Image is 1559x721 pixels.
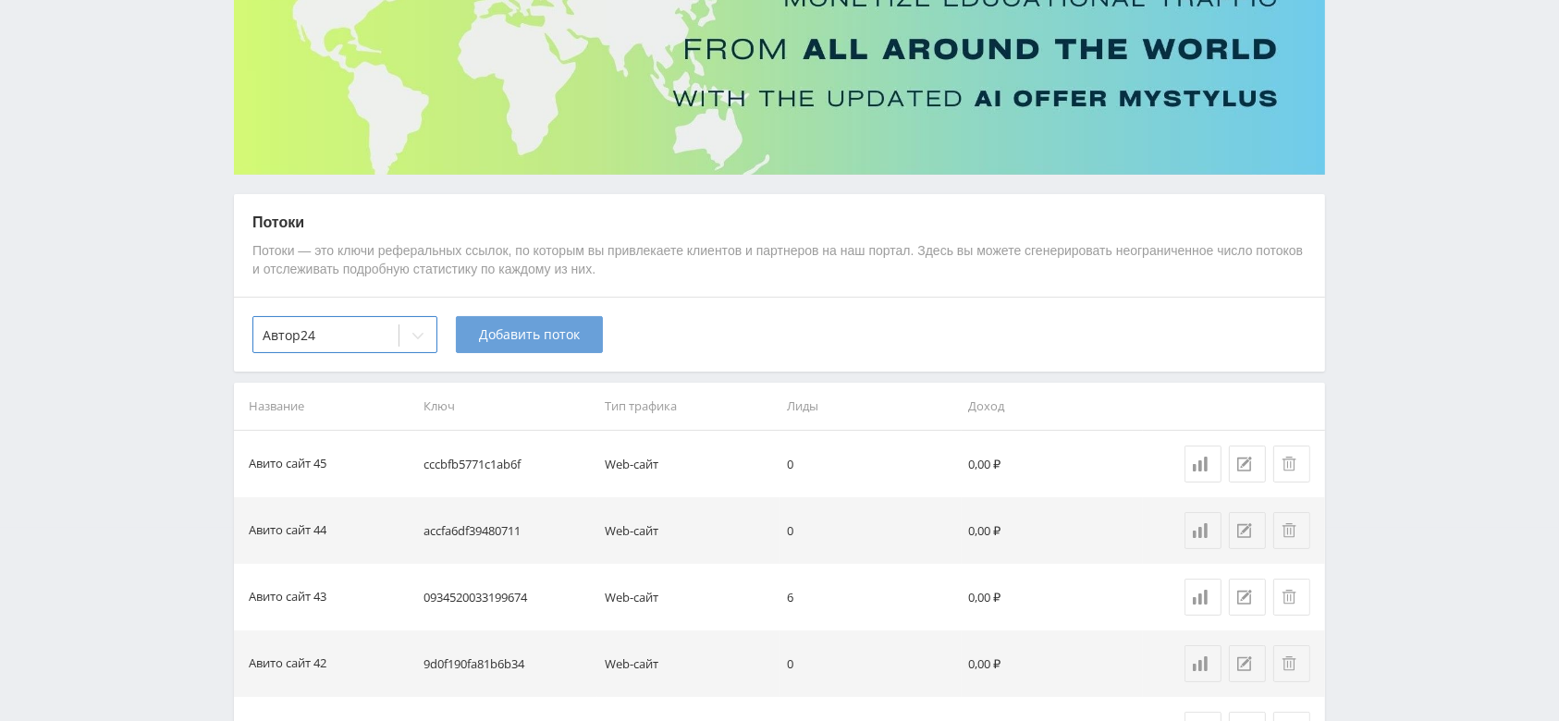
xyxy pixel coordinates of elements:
a: Статистика [1185,645,1221,682]
td: 6 [779,564,962,630]
th: Название [234,383,416,430]
div: Авито сайт 43 [249,587,326,608]
a: Статистика [1185,579,1221,616]
td: 0934520033199674 [416,564,598,630]
td: 0 [779,497,962,564]
td: 0 [779,630,962,697]
button: Удалить [1273,512,1310,549]
div: Авито сайт 42 [249,654,326,675]
th: Лиды [779,383,962,430]
td: 0,00 ₽ [962,431,1144,497]
td: 0 [779,431,962,497]
td: Web-сайт [597,564,779,630]
td: cccbfb5771c1ab6f [416,431,598,497]
button: Удалить [1273,579,1310,616]
button: Редактировать [1229,512,1266,549]
button: Редактировать [1229,579,1266,616]
td: 0,00 ₽ [962,497,1144,564]
td: Web-сайт [597,497,779,564]
button: Удалить [1273,446,1310,483]
p: Потоки [252,213,1307,233]
td: Web-сайт [597,630,779,697]
a: Статистика [1185,512,1221,549]
td: accfa6df39480711 [416,497,598,564]
button: Удалить [1273,645,1310,682]
th: Тип трафика [597,383,779,430]
td: 0,00 ₽ [962,564,1144,630]
td: Web-сайт [597,431,779,497]
th: Доход [962,383,1144,430]
div: Авито сайт 45 [249,454,326,475]
span: Добавить поток [479,327,580,342]
p: Потоки — это ключи реферальных ссылок, по которым вы привлекаете клиентов и партнеров на наш порт... [252,242,1307,278]
div: Авито сайт 44 [249,520,326,542]
td: 0,00 ₽ [962,630,1144,697]
a: Статистика [1185,446,1221,483]
button: Редактировать [1229,645,1266,682]
th: Ключ [416,383,598,430]
button: Добавить поток [456,316,603,353]
button: Редактировать [1229,446,1266,483]
td: 9d0f190fa81b6b34 [416,630,598,697]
